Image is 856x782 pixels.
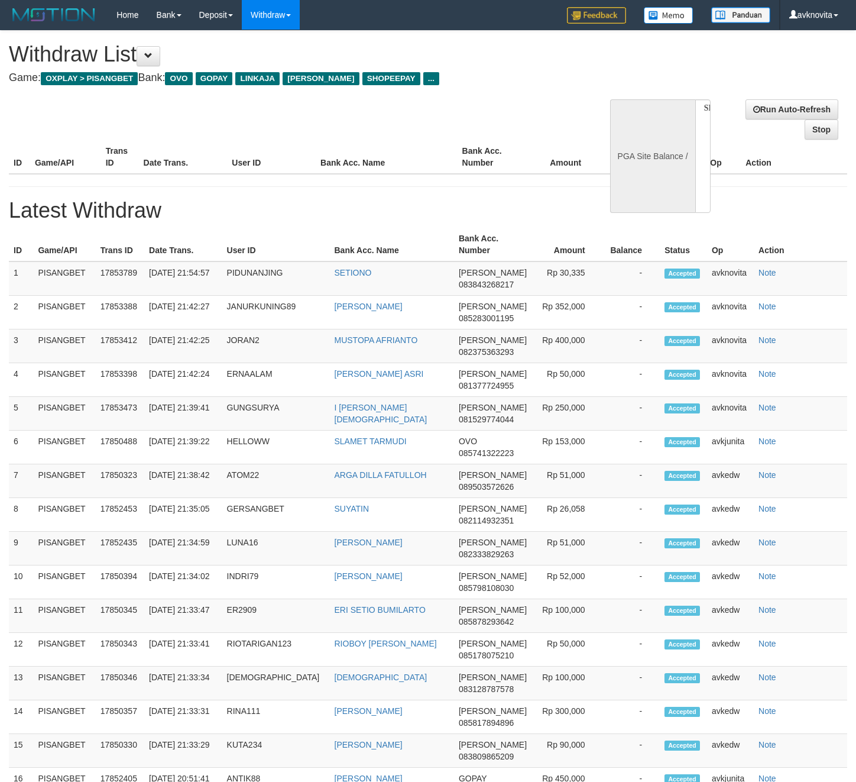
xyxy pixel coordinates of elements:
td: 17853398 [96,363,144,397]
td: 9 [9,532,33,566]
span: 082375363293 [459,347,514,357]
td: 4 [9,363,33,397]
td: [DATE] 21:33:29 [144,734,222,768]
div: PGA Site Balance / [610,99,695,213]
span: ... [423,72,439,85]
span: GOPAY [196,72,233,85]
td: Rp 352,000 [536,296,603,329]
td: Rp 51,000 [536,464,603,498]
td: Rp 90,000 [536,734,603,768]
td: [DATE] 21:38:42 [144,464,222,498]
td: HELLOWW [222,431,330,464]
td: - [603,329,660,363]
img: Button%20Memo.svg [644,7,693,24]
td: KUTA234 [222,734,330,768]
span: [PERSON_NAME] [459,706,527,716]
td: avkedw [707,667,754,700]
td: PISANGBET [33,566,95,599]
span: [PERSON_NAME] [459,740,527,749]
td: PISANGBET [33,296,95,329]
a: [PERSON_NAME] [335,571,403,581]
td: Rp 26,058 [536,498,603,532]
td: 17850345 [96,599,144,633]
td: Rp 400,000 [536,329,603,363]
td: - [603,431,660,464]
td: avknovita [707,296,754,329]
td: 13 [9,667,33,700]
td: avkedw [707,566,754,599]
td: avknovita [707,363,754,397]
td: Rp 51,000 [536,532,603,566]
td: PISANGBET [33,633,95,667]
td: LUNA16 [222,532,330,566]
td: [DATE] 21:42:27 [144,296,222,329]
span: 085878293642 [459,617,514,626]
td: Rp 250,000 [536,397,603,431]
a: Note [758,268,776,277]
td: PISANGBET [33,329,95,363]
span: [PERSON_NAME] [283,72,359,85]
td: 11 [9,599,33,633]
img: MOTION_logo.png [9,6,99,24]
td: ER2909 [222,599,330,633]
td: Rp 300,000 [536,700,603,734]
td: [DATE] 21:33:31 [144,700,222,734]
a: RIOBOY [PERSON_NAME] [335,639,437,648]
td: avknovita [707,397,754,431]
span: OVO [459,437,477,446]
th: Date Trans. [139,140,228,174]
span: [PERSON_NAME] [459,605,527,615]
span: [PERSON_NAME] [459,302,527,311]
td: Rp 50,000 [536,363,603,397]
span: [PERSON_NAME] [459,673,527,682]
th: Game/API [30,140,101,174]
td: 17850346 [96,667,144,700]
td: 2 [9,296,33,329]
span: Accepted [664,370,700,380]
td: ERNAALAM [222,363,330,397]
span: OVO [165,72,192,85]
td: 17853473 [96,397,144,431]
td: - [603,363,660,397]
td: - [603,633,660,667]
td: 17852453 [96,498,144,532]
a: Note [758,538,776,547]
td: - [603,566,660,599]
td: Rp 50,000 [536,633,603,667]
td: PISANGBET [33,397,95,431]
th: Date Trans. [144,228,222,261]
td: - [603,700,660,734]
a: [PERSON_NAME] ASRI [335,369,424,379]
td: avkedw [707,633,754,667]
span: 085178075210 [459,651,514,660]
th: Amount [528,140,599,174]
span: [PERSON_NAME] [459,504,527,513]
td: [DATE] 21:35:05 [144,498,222,532]
a: Note [758,504,776,513]
span: Accepted [664,471,700,481]
h4: Game: Bank: [9,72,559,84]
span: Accepted [664,336,700,346]
td: 17853388 [96,296,144,329]
td: 5 [9,397,33,431]
td: ATOM22 [222,464,330,498]
img: Feedback.jpg [567,7,626,24]
span: Accepted [664,437,700,447]
td: 15 [9,734,33,768]
td: PISANGBET [33,734,95,768]
td: RIOTARIGAN123 [222,633,330,667]
td: - [603,599,660,633]
td: Rp 100,000 [536,667,603,700]
span: 083843268217 [459,280,514,289]
td: PISANGBET [33,532,95,566]
span: 085798108030 [459,583,514,593]
span: [PERSON_NAME] [459,268,527,277]
td: 17850330 [96,734,144,768]
a: [PERSON_NAME] [335,740,403,749]
th: Op [705,140,741,174]
a: Run Auto-Refresh [745,99,838,119]
td: 17850394 [96,566,144,599]
td: [DATE] 21:34:59 [144,532,222,566]
td: JORAN2 [222,329,330,363]
span: 082333829263 [459,550,514,559]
